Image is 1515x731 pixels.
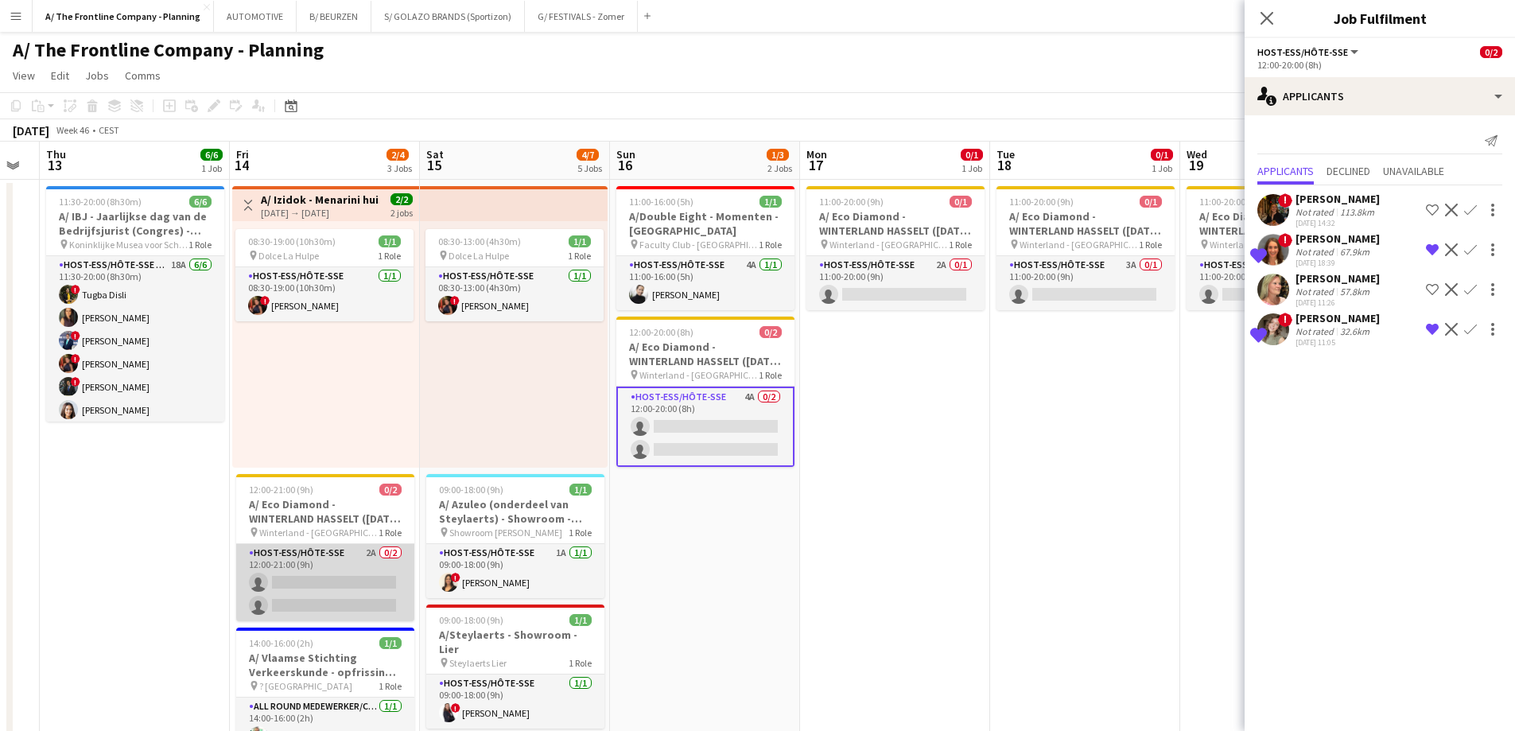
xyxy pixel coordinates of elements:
span: 12:00-20:00 (8h) [629,326,693,338]
span: Winterland - [GEOGRAPHIC_DATA] [829,239,949,251]
app-card-role: Host-ess/Hôte-sse2A0/212:00-21:00 (9h) [236,544,414,621]
span: 6/6 [200,149,223,161]
span: Winterland - [GEOGRAPHIC_DATA] [1020,239,1139,251]
div: Applicants [1245,77,1515,115]
h1: A/ The Frontline Company - Planning [13,38,324,62]
span: 08:30-19:00 (10h30m) [248,235,336,247]
span: 1 Role [1139,239,1162,251]
span: ! [260,296,270,305]
div: CEST [99,124,119,136]
span: 1/1 [759,196,782,208]
span: 19 [1184,156,1207,174]
span: 1/1 [569,235,591,247]
span: Steylaerts Lier [449,657,507,669]
div: 11:00-20:00 (9h)0/1A/ Eco Diamond - WINTERLAND HASSELT ([DATE] tem [DATE]) Winterland - [GEOGRAPH... [1187,186,1365,310]
span: Fri [236,147,249,161]
span: 0/1 [1151,149,1173,161]
div: 08:30-13:00 (4h30m)1/1 Dolce La Hulpe1 RoleHost-ess/Hôte-sse1/108:30-13:00 (4h30m)![PERSON_NAME] [425,229,604,321]
span: 14:00-16:00 (2h) [249,637,313,649]
span: 1 Role [759,369,782,381]
app-job-card: 08:30-19:00 (10h30m)1/1 Dolce La Hulpe1 RoleHost-ess/Hôte-sse1/108:30-19:00 (10h30m)![PERSON_NAME] [235,229,414,321]
span: 11:00-20:00 (9h) [819,196,884,208]
app-job-card: 12:00-20:00 (8h)0/2A/ Eco Diamond - WINTERLAND HASSELT ([DATE] tem [DATE]) Winterland - [GEOGRAPH... [616,317,794,467]
app-job-card: 11:00-16:00 (5h)1/1A/Double Eight - Momenten - [GEOGRAPHIC_DATA] Faculty Club - [GEOGRAPHIC_DATA]... [616,186,794,310]
app-card-role: Host-ess/Hôte-sse1/109:00-18:00 (9h)![PERSON_NAME] [426,675,604,729]
span: 11:30-20:00 (8h30m) [59,196,142,208]
span: Comms [125,68,161,83]
span: 1/3 [767,149,789,161]
div: Not rated [1296,246,1337,258]
h3: A/ Izidok - Menarini huisartsen (14+15/11/25) [261,192,379,207]
h3: A/ Eco Diamond - WINTERLAND HASSELT ([DATE] tem [DATE]) [616,340,794,368]
app-card-role: Host-ess/Hôte-sse4A0/111:00-20:00 (9h) [1187,256,1365,310]
span: 1 Role [569,527,592,539]
div: [DATE] → [DATE] [261,207,379,219]
span: 1 Role [949,239,972,251]
app-card-role: Host-ess/Hôte-sse4A0/212:00-20:00 (8h) [616,387,794,467]
span: Sun [616,147,635,161]
div: [DATE] 14:32 [1296,218,1380,228]
app-job-card: 11:00-20:00 (9h)0/1A/ Eco Diamond - WINTERLAND HASSELT ([DATE] tem [DATE]) Winterland - [GEOGRAPH... [806,186,985,310]
span: View [13,68,35,83]
div: [PERSON_NAME] [1296,271,1380,286]
div: [DATE] 11:05 [1296,337,1380,348]
span: Jobs [85,68,109,83]
button: AUTOMOTIVE [214,1,297,32]
span: 1 Role [379,527,402,539]
span: 09:00-18:00 (9h) [439,614,503,626]
span: 11:00-20:00 (9h) [1199,196,1264,208]
span: Unavailable [1383,165,1444,177]
span: Dolce La Hulpe [449,250,509,262]
div: Not rated [1296,206,1337,218]
button: B/ BEURZEN [297,1,371,32]
div: [DATE] 11:26 [1296,297,1380,308]
span: 16 [614,156,635,174]
h3: A/Steylaerts - Showroom - Lier [426,628,604,656]
span: ! [451,703,460,713]
app-card-role: Host-ess/Hôte-sse3A0/111:00-20:00 (9h) [996,256,1175,310]
app-job-card: 09:00-18:00 (9h)1/1A/ Azuleo (onderdeel van Steylaerts) - Showroom - Wijnegem (28/09 + 12/10 + 19... [426,474,604,598]
span: Winterland - [GEOGRAPHIC_DATA] [1210,239,1329,251]
span: Week 46 [52,124,92,136]
a: Edit [45,65,76,86]
span: Thu [46,147,66,161]
span: ! [450,296,460,305]
span: Host-ess/Hôte-sse [1257,46,1348,58]
div: 11:00-20:00 (9h)0/1A/ Eco Diamond - WINTERLAND HASSELT ([DATE] tem [DATE]) Winterland - [GEOGRAPH... [996,186,1175,310]
span: 1 Role [378,250,401,262]
span: 11:00-16:00 (5h) [629,196,693,208]
span: 13 [44,156,66,174]
span: 1 Role [759,239,782,251]
div: [PERSON_NAME] [1296,311,1380,325]
button: Host-ess/Hôte-sse [1257,46,1361,58]
span: Koninklijke Musea voor Schone Kunsten - [GEOGRAPHIC_DATA] [69,239,188,251]
span: ! [71,331,80,340]
span: ! [1278,193,1292,208]
div: 67.9km [1337,246,1373,258]
span: Showroom [PERSON_NAME] [449,527,562,539]
span: 12:00-21:00 (9h) [249,484,313,496]
span: Declined [1327,165,1370,177]
h3: A/ Eco Diamond - WINTERLAND HASSELT ([DATE] tem [DATE]) [996,209,1175,238]
span: Dolce La Hulpe [258,250,319,262]
app-job-card: 11:30-20:00 (8h30m)6/6A/ IBJ - Jaarlijkse dag van de Bedrijfsjurist (Congres) - [GEOGRAPHIC_DATA]... [46,186,224,422]
span: 0/1 [950,196,972,208]
a: Comms [118,65,167,86]
h3: A/ Eco Diamond - WINTERLAND HASSELT ([DATE] tem [DATE]) [236,497,414,526]
div: 12:00-21:00 (9h)0/2A/ Eco Diamond - WINTERLAND HASSELT ([DATE] tem [DATE]) Winterland - [GEOGRAPH... [236,474,414,621]
span: 2/2 [390,193,413,205]
span: ! [71,285,80,294]
h3: Job Fulfilment [1245,8,1515,29]
div: 5 Jobs [577,162,602,174]
span: 0/2 [759,326,782,338]
div: Not rated [1296,325,1337,337]
h3: A/Double Eight - Momenten - [GEOGRAPHIC_DATA] [616,209,794,238]
span: ? [GEOGRAPHIC_DATA] [259,680,352,692]
div: [DATE] 18:39 [1296,258,1380,268]
span: 09:00-18:00 (9h) [439,484,503,496]
a: View [6,65,41,86]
